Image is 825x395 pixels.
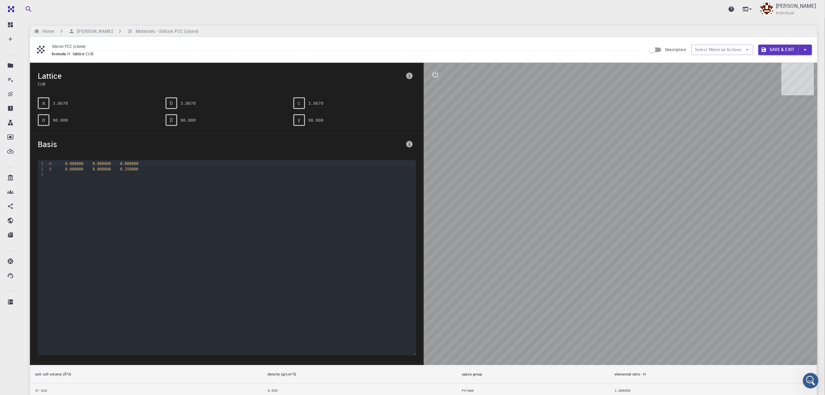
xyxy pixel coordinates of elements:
[67,51,73,56] span: H
[758,45,798,55] button: Save & Exit
[403,138,416,151] button: info
[33,28,200,35] nav: breadcrumb
[112,211,122,221] button: Send a message…
[10,213,15,218] button: Emoji picker
[262,365,457,384] th: density (g/cm^3)
[17,194,72,201] div: Screen Sho....48 PM.png
[6,199,125,211] textarea: Message…
[457,365,609,384] th: space group
[30,365,262,384] th: unit cell volume (Å^3)
[10,172,93,184] a: [URL][DOMAIN_NAME]
[38,167,44,172] div: 2
[74,28,113,35] h6: [PERSON_NAME]
[42,100,45,106] span: a
[180,98,196,109] pre: 3.8670
[38,172,44,177] div: 3
[38,139,403,149] span: Basis
[776,10,794,16] span: Individual
[180,115,196,126] pre: 90.000
[10,194,101,201] a: Screen Sho....48 PM.png
[65,161,83,166] span: 0.000000
[776,2,816,10] p: [PERSON_NAME]
[665,47,686,52] span: Description
[5,12,125,27] div: Timur says…
[298,117,300,123] span: γ
[102,3,114,15] button: Home
[5,6,14,12] img: logo
[5,27,107,205] div: Greetings [PERSON_NAME],Thank you for contacting our team. I apologize for the delay in respondin...
[4,3,17,15] button: go back
[14,5,33,10] span: Hỗ trợ
[32,8,60,15] p: Active [DATE]
[40,28,54,35] h6: Home
[52,51,67,56] span: formula
[86,51,96,56] span: CUB
[20,213,26,218] button: Gif picker
[609,365,817,384] th: elemental ratio - H
[93,161,111,166] span: 0.000000
[66,127,75,133] code: job
[10,31,101,191] div: Greetings [PERSON_NAME], Thank you for contacting our team. I apologize for the delay in respondi...
[5,27,125,220] div: Timur says…
[53,115,68,126] pre: 90.000
[38,161,44,166] div: 1
[53,98,68,109] pre: 3.8670
[170,100,173,106] span: b
[31,213,36,218] button: Upload attachment
[308,98,324,109] pre: 3.8670
[10,121,84,132] a: [URL][DOMAIN_NAME]
[691,45,753,55] button: Select Material Actions
[49,161,51,166] span: H
[65,167,83,171] span: 0.000000
[38,71,403,81] span: Lattice
[49,167,51,171] span: H
[73,51,86,56] span: lattice
[170,117,173,123] span: β
[803,373,818,388] iframe: Intercom live chat
[93,167,111,171] span: 0.000000
[133,28,199,35] h6: Materials - Silicon FCC (clone)
[32,3,47,8] h1: Timur
[760,3,773,16] img: Thanh Son
[120,167,138,171] span: 0.250000
[308,115,324,126] pre: 90.000
[114,3,126,14] div: Close
[42,117,45,123] span: α
[120,161,138,166] span: 0.000000
[298,100,300,106] span: c
[38,81,403,87] span: CUB
[19,4,29,14] img: Profile image for Timur
[403,69,416,82] button: info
